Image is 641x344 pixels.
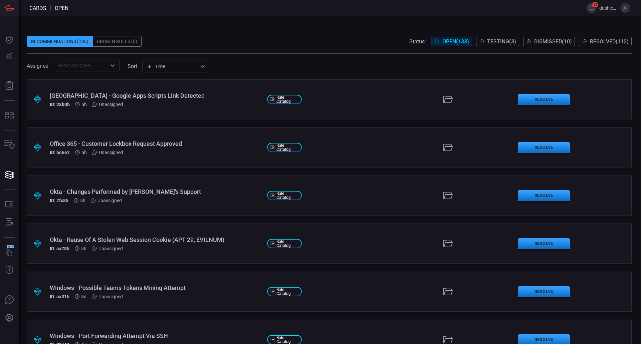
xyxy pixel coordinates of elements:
[55,5,68,11] span: open
[599,5,618,11] span: dashley.[PERSON_NAME]
[590,38,629,45] span: Resolved ( 112 )
[92,150,123,155] div: Unassigned
[29,5,46,11] span: Cards
[518,238,570,249] button: Resolve
[518,190,570,201] button: Resolve
[1,197,17,213] button: Rule Catalog
[27,36,93,47] div: Recommendations (136)
[50,140,262,147] div: Office 365 - Customer Lockbox Request Approved
[1,32,17,48] button: Dashboard
[92,246,123,251] div: Unassigned
[1,262,17,278] button: Threat Intelligence
[1,78,17,94] button: Reports
[50,294,69,299] h5: ID: ca31b
[518,142,570,153] button: Resolve
[592,2,598,7] span: 15
[1,107,17,123] button: MITRE - Detection Posture
[1,167,17,183] button: Cards
[27,63,48,69] span: Assignee
[81,150,87,155] span: Aug 19, 2025 7:57 AM
[50,236,262,243] div: Okta - Reuse Of A Stolen Web Session Cookie (APT 29, EVILNUM)
[587,3,597,13] button: 15
[81,294,86,299] span: Aug 14, 2025 4:08 AM
[1,244,17,260] button: Wingman
[55,61,106,69] input: Select assignee
[50,332,262,339] div: Windows - Port Forwarding Attempt Via SSH
[1,137,17,153] button: Inventory
[147,63,198,70] div: Time
[92,294,123,299] div: Unassigned
[476,37,519,46] button: Testing(3)
[92,102,123,107] div: Unassigned
[128,63,137,69] label: sort
[1,215,17,231] button: ALERT ANALYSIS
[523,37,575,46] button: Dismissed(10)
[518,286,570,297] button: Resolve
[81,246,86,251] span: Aug 19, 2025 7:57 AM
[1,310,17,326] button: Preferences
[50,284,262,291] div: Windows - Possible Teams Tokens Mining Attempt
[50,92,262,99] div: Palo Alto - Google Apps Scripts Link Detected
[50,198,68,203] h5: ID: 7fc85
[276,95,299,103] span: Rule Catalog
[518,94,570,105] button: Resolve
[534,38,572,45] span: Dismissed ( 10 )
[93,36,142,47] div: Broken Rules (6)
[50,102,70,107] h5: ID: 28b0b
[276,288,299,296] span: Rule Catalog
[1,292,17,308] button: Ask Us A Question
[91,198,122,203] div: Unassigned
[579,37,632,46] button: Resolved(112)
[442,38,469,45] span: Open ( 133 )
[108,61,117,70] button: Open
[276,143,299,151] span: Rule Catalog
[409,38,426,45] span: Status:
[276,336,299,344] span: Rule Catalog
[276,192,299,200] span: Rule Catalog
[276,240,299,248] span: Rule Catalog
[50,150,70,155] h5: ID: be6e2
[50,246,69,251] h5: ID: ca78b
[1,48,17,64] button: Detections
[487,38,516,45] span: Testing ( 3 )
[50,188,262,195] div: Okta - Changes Performed by Okta's Support
[80,198,85,203] span: Aug 19, 2025 7:57 AM
[431,37,472,46] button: Open(133)
[81,102,87,107] span: Aug 19, 2025 7:57 AM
